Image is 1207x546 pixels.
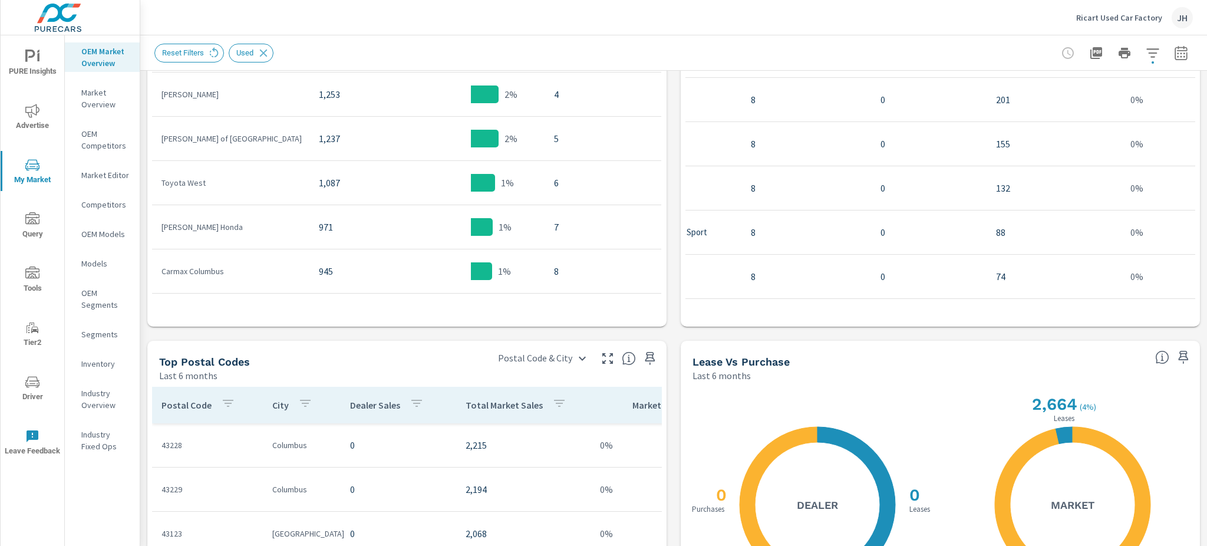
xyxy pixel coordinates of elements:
span: Understand how shoppers are deciding to purchase vehicles. Sales data is based off market registr... [1155,350,1169,364]
span: Save this to your personalized report [1174,348,1193,367]
p: ( 4% ) [1080,402,1099,412]
p: Segments [81,328,130,340]
p: Inventory [81,358,130,370]
div: Models [65,255,140,272]
p: Leases [907,505,932,513]
p: 0 [880,181,977,195]
p: Models [81,258,130,269]
h2: 0 [907,485,920,505]
p: [PERSON_NAME] [161,88,300,100]
p: 0 [350,482,447,496]
p: 8 [751,269,862,284]
div: OEM Models [65,225,140,243]
p: 1,253 [319,87,388,101]
p: Competitors [81,199,130,210]
div: Reset Filters [154,44,224,63]
p: 43228 [161,439,253,451]
p: 43229 [161,483,253,495]
span: Advertise [4,104,61,133]
p: Columbus [272,483,331,495]
p: 0 [350,438,447,452]
p: 1,087 [319,176,388,190]
span: Leave Feedback [4,429,61,458]
p: Purchases [690,505,727,513]
p: 7 [554,220,652,234]
p: 945 [319,264,388,278]
p: 0% [1130,181,1143,195]
p: 8 [751,93,862,107]
p: 155 [996,137,1121,151]
p: OEM Segments [81,287,130,311]
p: Postal Code [161,399,212,411]
p: OEM Market Overview [81,45,130,69]
span: Driver [4,375,61,404]
span: Reset Filters [155,48,211,57]
p: 0% [600,527,613,541]
span: PURE Insights [4,50,61,78]
p: 1% [499,220,512,234]
p: 88 [996,225,1121,239]
p: 8 [751,181,862,195]
div: Market Overview [65,84,140,113]
p: 5 [554,131,652,146]
div: OEM Competitors [65,125,140,154]
p: 0 [880,137,977,151]
p: Carmax Columbus [161,265,300,277]
p: Last 6 months [692,369,751,383]
button: Select Date Range [1169,41,1193,65]
button: "Export Report to PDF" [1084,41,1108,65]
span: Tools [4,267,61,295]
div: Competitors [65,196,140,213]
p: 0 [880,225,977,239]
h5: Market [1051,498,1094,512]
p: 8 [751,225,862,239]
p: 43123 [161,528,253,540]
p: Ricart Used Car Factory [1076,12,1162,23]
p: 6 [554,176,652,190]
p: Market Editor [81,169,130,181]
p: 0% [600,482,613,496]
p: 0 [880,93,977,107]
p: 0% [1130,93,1143,107]
p: Total Market Sales [466,399,543,411]
p: 0% [1130,269,1143,284]
div: JH [1172,7,1193,28]
button: Make Fullscreen [598,349,617,368]
p: OEM Competitors [81,128,130,152]
p: 0% [600,438,613,452]
p: OEM Models [81,228,130,240]
p: 201 [996,93,1121,107]
div: OEM Segments [65,284,140,314]
p: Dealer Sales [350,399,400,411]
div: Inventory [65,355,140,373]
p: 2,215 [466,438,591,452]
button: Apply Filters [1141,41,1165,65]
div: Postal Code & City [491,348,593,369]
p: 132 [996,181,1121,195]
p: Last 6 months [159,369,217,383]
p: Industry Fixed Ops [81,429,130,452]
p: 0% [1130,225,1143,239]
p: 2% [504,131,517,146]
p: 2,068 [466,527,591,541]
p: 2% [504,87,517,101]
span: Used [229,48,260,57]
div: nav menu [1,35,64,469]
p: [PERSON_NAME] of [GEOGRAPHIC_DATA] [161,133,300,144]
p: 8 [751,137,862,151]
span: Top Postal Codes shows you how you rank, in terms of sales, to other dealerships in your market. ... [622,351,636,366]
p: Industry Overview [81,387,130,411]
div: Industry Overview [65,384,140,414]
h2: 0 [714,485,727,505]
button: Print Report [1113,41,1136,65]
p: 1% [498,264,511,278]
span: My Market [4,158,61,187]
p: 4 [554,87,652,101]
p: City [272,399,289,411]
p: 0 [350,527,447,541]
p: 8 [554,264,652,278]
p: 1,237 [319,131,388,146]
p: Market Overview [81,87,130,110]
p: Toyota West [161,177,300,189]
h5: Top Postal Codes [159,356,250,368]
